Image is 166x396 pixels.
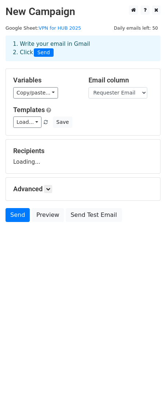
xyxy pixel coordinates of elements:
[111,24,160,32] span: Daily emails left: 50
[34,48,54,57] span: Send
[7,40,159,57] div: 1. Write your email in Gmail 2. Click
[6,5,160,18] h2: New Campaign
[53,116,72,128] button: Save
[13,116,41,128] a: Load...
[32,208,64,222] a: Preview
[6,208,30,222] a: Send
[89,76,153,84] h5: Email column
[6,25,81,31] small: Google Sheet:
[13,147,153,155] h5: Recipients
[111,25,160,31] a: Daily emails left: 50
[13,106,45,114] a: Templates
[13,76,77,84] h5: Variables
[13,87,58,99] a: Copy/paste...
[13,147,153,166] div: Loading...
[39,25,81,31] a: VPN for HUB 2025
[66,208,122,222] a: Send Test Email
[13,185,153,193] h5: Advanced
